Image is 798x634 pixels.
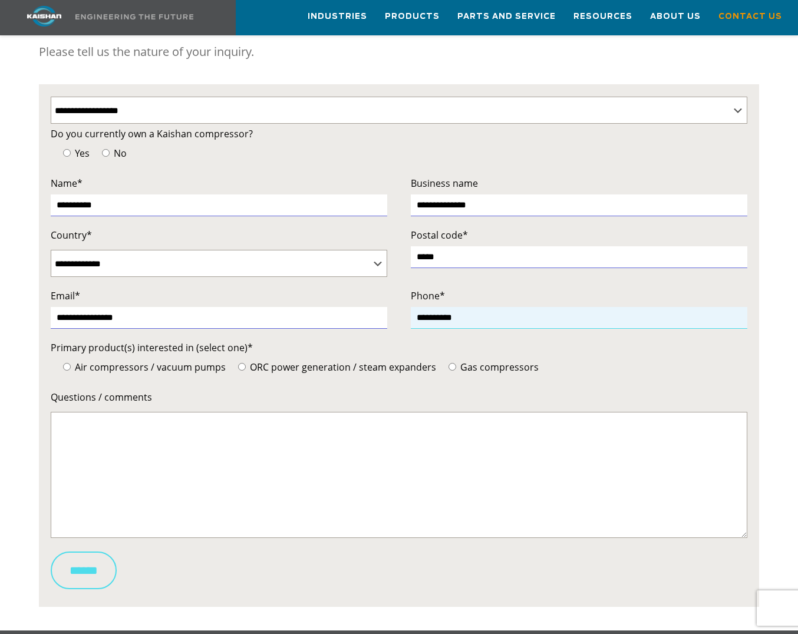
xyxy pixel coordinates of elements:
label: Name* [51,175,387,191]
span: ORC power generation / steam expanders [248,361,436,374]
a: Resources [573,1,632,32]
label: Do you currently own a Kaishan compressor? [51,126,747,142]
img: Engineering the future [75,14,193,19]
span: Air compressors / vacuum pumps [72,361,226,374]
span: Resources [573,10,632,24]
a: Products [385,1,440,32]
a: Contact Us [718,1,782,32]
input: No [102,149,110,157]
label: Phone* [411,288,747,304]
input: ORC power generation / steam expanders [238,363,246,371]
label: Business name [411,175,747,191]
span: Parts and Service [457,10,556,24]
span: Products [385,10,440,24]
form: Contact form [51,126,747,598]
a: Industries [308,1,367,32]
span: Gas compressors [458,361,539,374]
span: Yes [72,147,90,160]
span: Industries [308,10,367,24]
input: Air compressors / vacuum pumps [63,363,71,371]
span: About Us [650,10,701,24]
label: Questions / comments [51,389,747,405]
input: Gas compressors [449,363,456,371]
span: Contact Us [718,10,782,24]
label: Primary product(s) interested in (select one)* [51,339,747,356]
a: Parts and Service [457,1,556,32]
span: No [111,147,127,160]
label: Email* [51,288,387,304]
a: About Us [650,1,701,32]
label: Postal code* [411,227,747,243]
label: Country* [51,227,387,243]
p: Please tell us the nature of your inquiry. [39,40,759,64]
input: Yes [63,149,71,157]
